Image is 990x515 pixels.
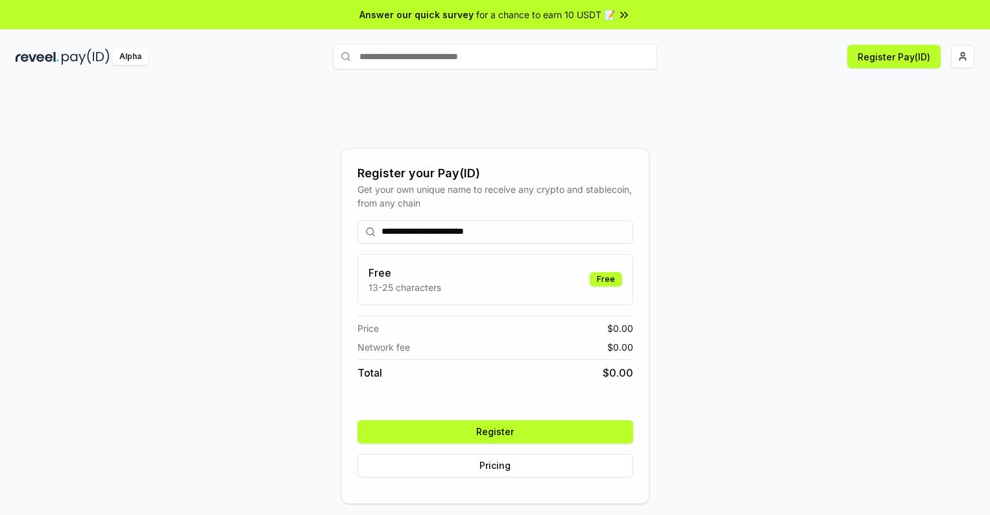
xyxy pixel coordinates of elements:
[607,321,633,335] span: $ 0.00
[357,182,633,210] div: Get your own unique name to receive any crypto and stablecoin, from any chain
[357,365,382,381] span: Total
[368,281,441,294] p: 13-25 characters
[112,49,149,65] div: Alpha
[357,321,379,335] span: Price
[607,340,633,354] span: $ 0.00
[357,454,633,477] button: Pricing
[476,8,615,21] span: for a chance to earn 10 USDT 📝
[847,45,941,68] button: Register Pay(ID)
[62,49,110,65] img: pay_id
[357,420,633,444] button: Register
[359,8,474,21] span: Answer our quick survey
[590,272,622,286] div: Free
[357,340,410,354] span: Network fee
[357,164,633,182] div: Register your Pay(ID)
[16,49,59,65] img: reveel_dark
[368,265,441,281] h3: Free
[603,365,633,381] span: $ 0.00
